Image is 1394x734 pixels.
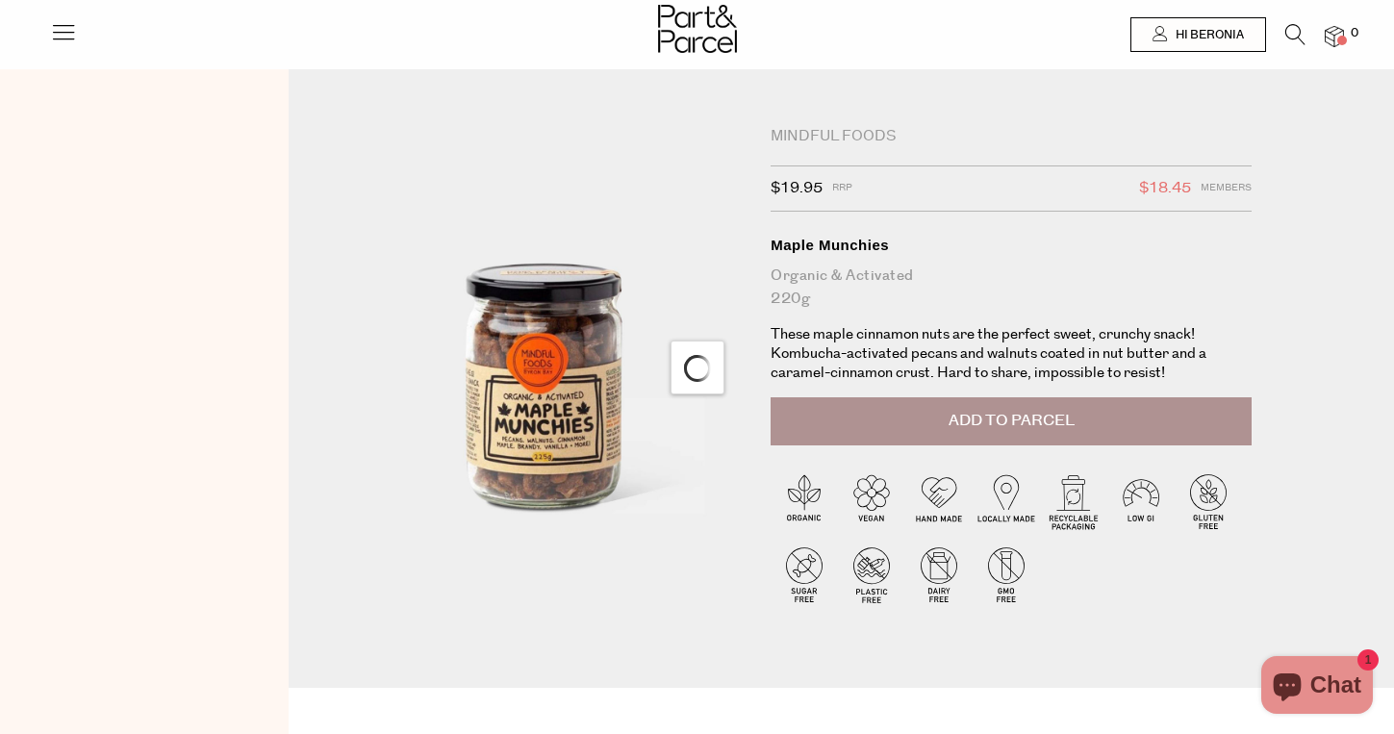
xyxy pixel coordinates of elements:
[949,410,1075,432] span: Add to Parcel
[905,541,973,608] img: P_P-ICONS-Live_Bec_V11_Dairy_Free.svg
[838,541,905,608] img: P_P-ICONS-Live_Bec_V11_Plastic_Free.svg
[838,468,905,535] img: P_P-ICONS-Live_Bec_V11_Vegan.svg
[771,397,1252,445] button: Add to Parcel
[1201,176,1252,201] span: Members
[1346,25,1363,42] span: 0
[1255,656,1379,719] inbox-online-store-chat: Shopify online store chat
[771,468,838,535] img: P_P-ICONS-Live_Bec_V11_Organic.svg
[771,236,1252,255] div: Maple Munchies
[1171,27,1244,43] span: Hi Beronia
[1175,468,1242,535] img: P_P-ICONS-Live_Bec_V11_Gluten_Free.svg
[771,127,1252,146] div: Mindful Foods
[1325,26,1344,46] a: 0
[1107,468,1175,535] img: P_P-ICONS-Live_Bec_V11_Low_Gi.svg
[1139,176,1191,201] span: $18.45
[771,541,838,608] img: P_P-ICONS-Live_Bec_V11_Sugar_Free.svg
[905,468,973,535] img: P_P-ICONS-Live_Bec_V11_Handmade.svg
[771,176,823,201] span: $19.95
[832,176,852,201] span: RRP
[771,325,1252,383] p: These maple cinnamon nuts are the perfect sweet, crunchy snack! Kombucha-activated pecans and wal...
[346,127,742,594] img: Maple Munchies
[1130,17,1266,52] a: Hi Beronia
[771,265,1252,311] div: Organic & Activated 220g
[1040,468,1107,535] img: P_P-ICONS-Live_Bec_V11_Recyclable_Packaging.svg
[973,468,1040,535] img: P_P-ICONS-Live_Bec_V11_Locally_Made_2.svg
[658,5,737,53] img: Part&Parcel
[973,541,1040,608] img: P_P-ICONS-Live_Bec_V11_GMO_Free.svg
